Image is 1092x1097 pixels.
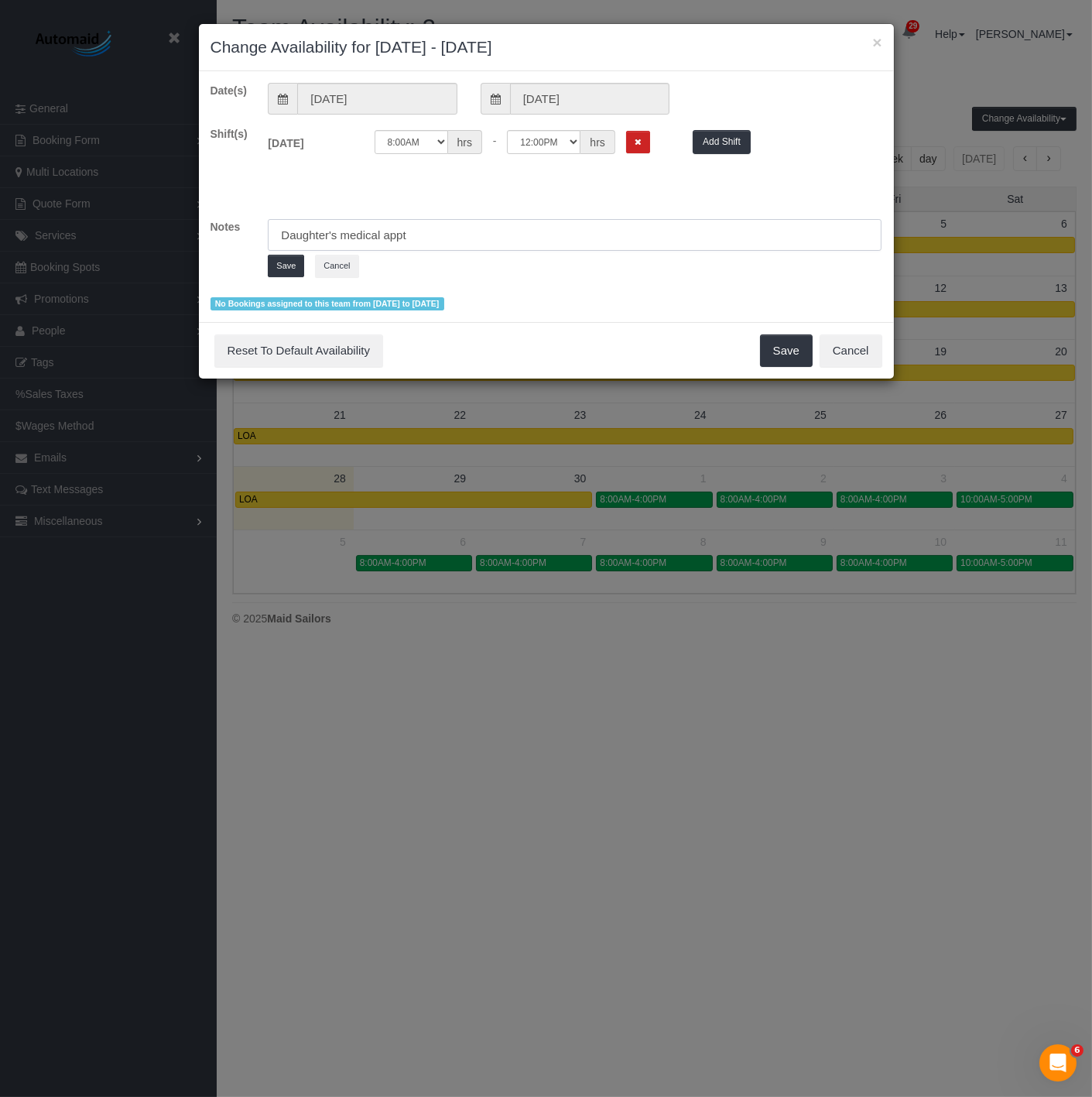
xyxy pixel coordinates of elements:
label: [DATE] [256,130,362,151]
h3: Change Availability for [DATE] - [DATE] [211,36,882,59]
button: Add Shift [693,130,751,154]
label: Shift(s) [199,126,257,142]
button: Reset To Default Availability [214,334,384,367]
button: Cancel [315,255,358,277]
sui-modal: Change Availability for 10/01/2025 - 10/01/2025 [199,24,894,379]
button: Save [760,334,813,367]
span: No Bookings assigned to this team from [DATE] to [DATE] [211,297,444,310]
button: Cancel [820,334,882,367]
input: Enter a note [268,219,881,251]
span: - [493,135,497,147]
span: hrs [580,130,614,154]
button: × [872,34,881,50]
label: Date(s) [199,83,257,98]
button: Save [268,255,304,277]
input: To [510,83,669,115]
input: From [297,83,457,115]
iframe: Intercom live chat [1039,1044,1077,1082]
label: Notes [199,219,257,235]
span: 6 [1071,1044,1083,1057]
button: Remove Shift [626,131,650,153]
span: hrs [448,130,482,154]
